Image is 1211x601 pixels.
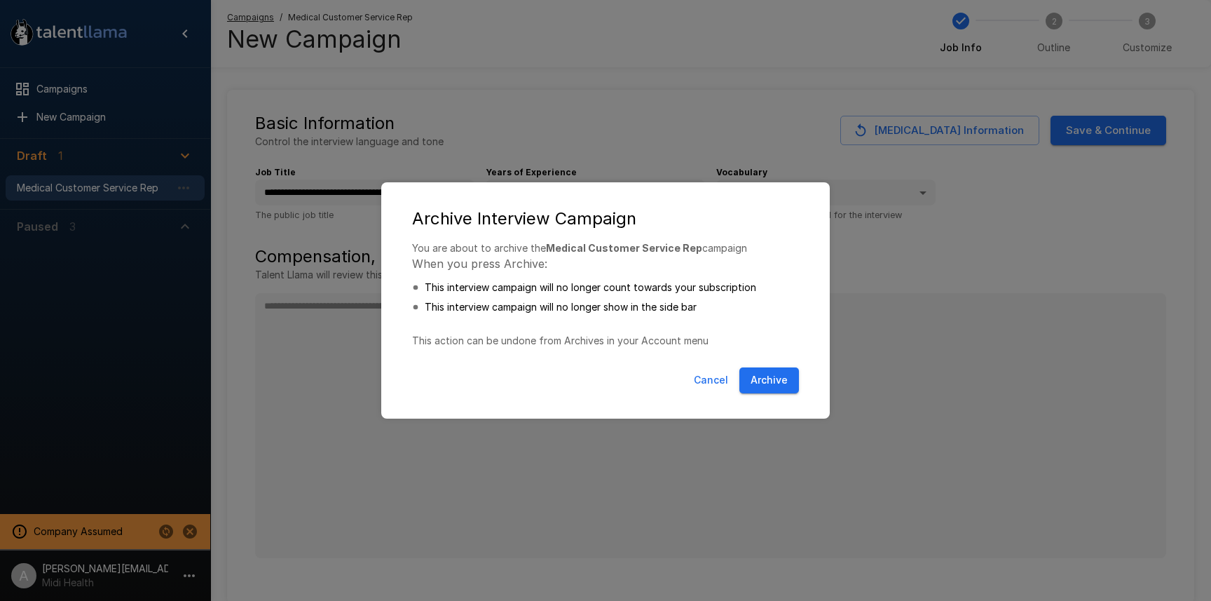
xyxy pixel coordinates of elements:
[425,281,756,295] p: This interview campaign will no longer count towards your subscription
[412,241,799,255] p: You are about to archive the campaign
[412,334,799,348] p: This action can be undone from Archives in your Account menu
[425,300,697,314] p: This interview campaign will no longer show in the side bar
[688,367,734,393] button: Cancel
[546,242,702,254] b: Medical Customer Service Rep
[395,196,816,241] h2: Archive Interview Campaign
[739,367,799,393] button: Archive
[412,255,799,272] p: When you press Archive:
